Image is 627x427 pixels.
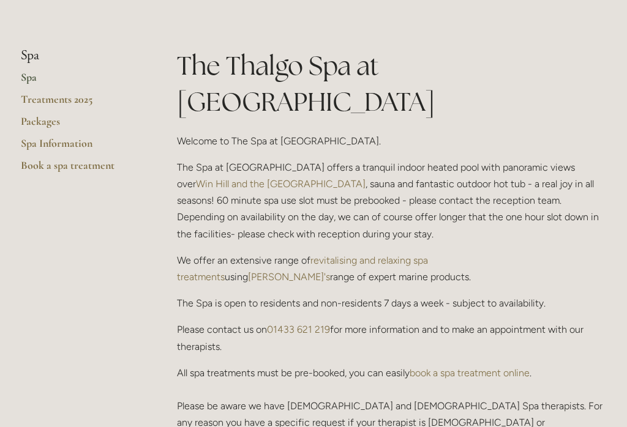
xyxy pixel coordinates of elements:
[177,252,606,285] p: We offer an extensive range of using range of expert marine products.
[177,159,606,242] p: The Spa at [GEOGRAPHIC_DATA] offers a tranquil indoor heated pool with panoramic views over , sau...
[21,92,138,114] a: Treatments 2025
[21,70,138,92] a: Spa
[177,321,606,354] p: Please contact us on for more information and to make an appointment with our therapists.
[410,367,530,379] a: book a spa treatment online
[21,136,138,158] a: Spa Information
[177,48,606,120] h1: The Thalgo Spa at [GEOGRAPHIC_DATA]
[196,178,366,190] a: Win Hill and the [GEOGRAPHIC_DATA]
[21,158,138,180] a: Book a spa treatment
[21,48,138,64] li: Spa
[21,114,138,136] a: Packages
[177,295,606,311] p: The Spa is open to residents and non-residents 7 days a week - subject to availability.
[267,324,330,335] a: 01433 621 219
[248,271,330,283] a: [PERSON_NAME]'s
[177,133,606,149] p: Welcome to The Spa at [GEOGRAPHIC_DATA].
